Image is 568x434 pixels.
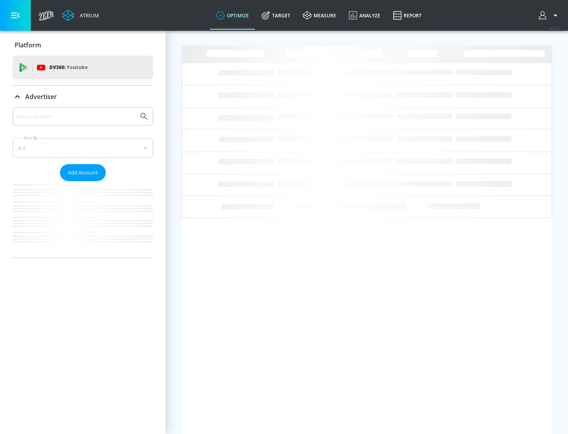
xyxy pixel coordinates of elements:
a: optimize [210,1,255,30]
a: Target [255,1,297,30]
span: v 4.22.2 [549,26,560,30]
div: Advertiser [13,86,153,108]
a: measure [297,1,342,30]
p: Advertiser [25,92,57,101]
nav: list of Advertiser [13,181,153,258]
a: Analyze [342,1,387,30]
div: DV360: Youtube [13,56,153,79]
label: Sort By [22,135,39,140]
a: Atrium [62,9,99,21]
button: Add Account [60,164,106,181]
p: DV360: [49,63,88,72]
div: Advertiser [13,107,153,258]
input: Search by name [16,111,135,122]
div: Platform [13,34,153,56]
p: Youtube [67,63,88,71]
a: Report [387,1,428,30]
div: A-Z [13,138,153,158]
span: Add Account [68,168,98,177]
div: Atrium [77,12,99,19]
p: Platform [15,41,41,49]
